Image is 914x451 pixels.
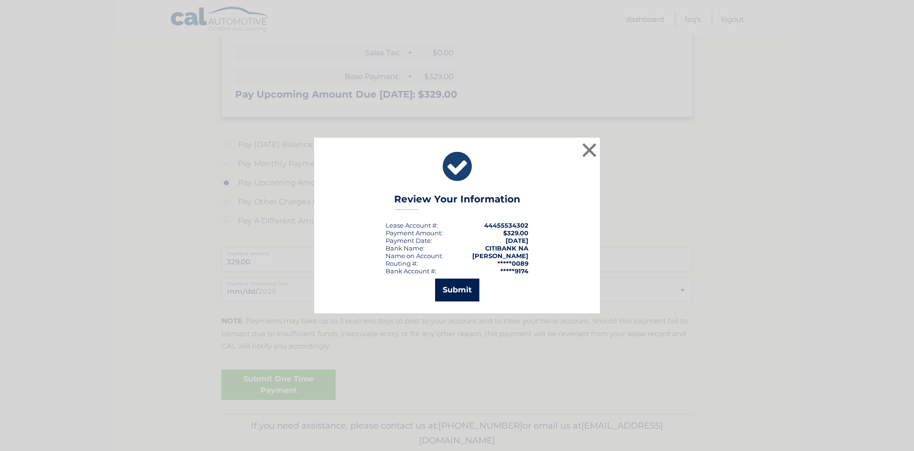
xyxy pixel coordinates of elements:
[386,229,443,237] div: Payment Amount:
[386,237,432,244] div: :
[580,140,599,160] button: ×
[394,193,520,210] h3: Review Your Information
[386,221,438,229] div: Lease Account #:
[485,244,528,252] strong: CITIBANK NA
[386,244,425,252] div: Bank Name:
[472,252,528,260] strong: [PERSON_NAME]
[503,229,528,237] span: $329.00
[386,252,443,260] div: Name on Account:
[435,279,479,301] button: Submit
[386,267,437,275] div: Bank Account #:
[506,237,528,244] span: [DATE]
[484,221,528,229] strong: 44455534302
[386,260,418,267] div: Routing #:
[386,237,431,244] span: Payment Date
